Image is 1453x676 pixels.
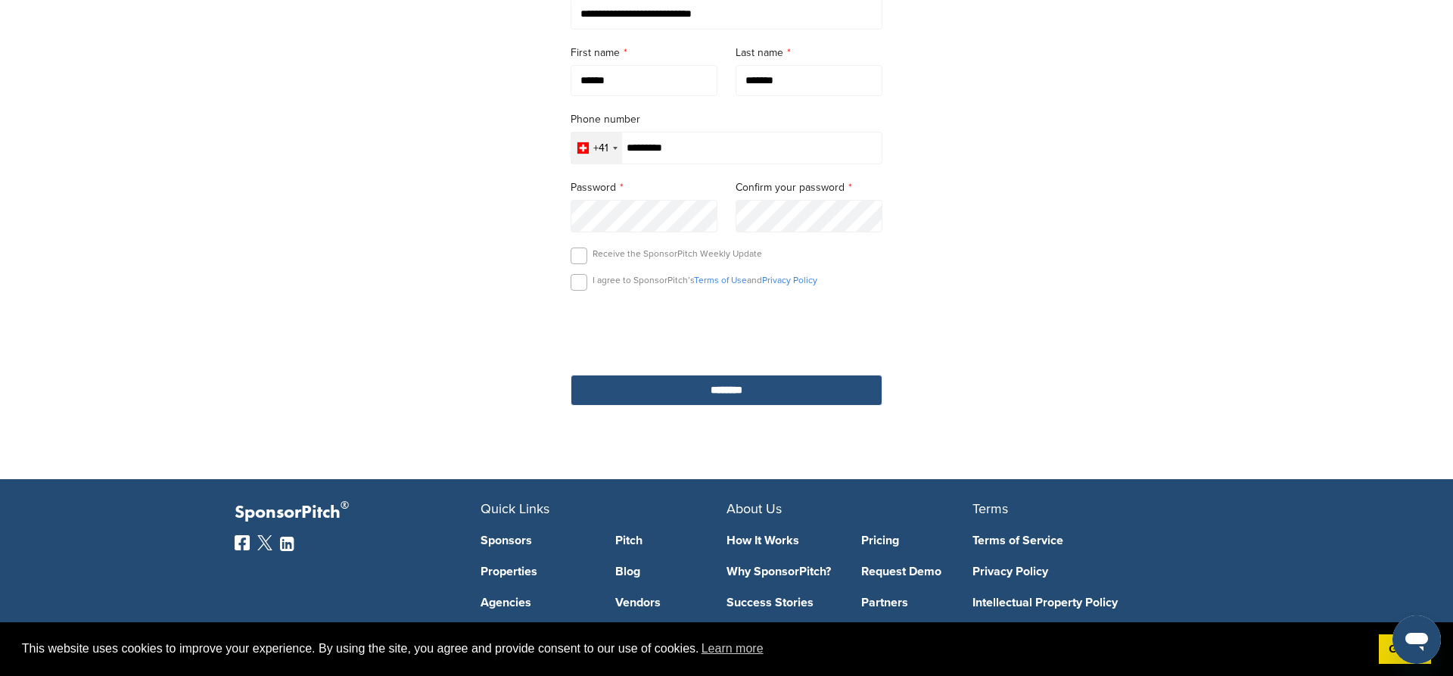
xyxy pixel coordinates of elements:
a: Properties [481,565,593,578]
a: Sponsors [481,534,593,547]
p: Receive the SponsorPitch Weekly Update [593,248,762,260]
a: Blog [615,565,727,578]
p: SponsorPitch [235,502,481,524]
a: Why SponsorPitch? [726,565,839,578]
a: Partners [861,597,973,609]
a: Privacy Policy [762,275,817,285]
img: Facebook [235,535,250,550]
iframe: Schaltfläche zum Öffnen des Messaging-Fensters [1392,615,1441,664]
img: Twitter [257,535,272,550]
a: Pitch [615,534,727,547]
a: Pricing [861,534,973,547]
label: Last name [736,45,882,61]
p: I agree to SponsorPitch’s and [593,274,817,286]
a: Vendors [615,597,727,609]
label: Confirm your password [736,179,882,196]
label: Password [571,179,717,196]
span: Terms [972,500,1008,517]
span: About Us [726,500,782,517]
span: This website uses cookies to improve your experience. By using the site, you agree and provide co... [22,637,1367,660]
a: dismiss cookie message [1379,634,1431,665]
span: Quick Links [481,500,549,517]
a: Terms of Service [972,534,1196,547]
a: Success Stories [726,597,839,609]
iframe: reCAPTCHA [640,308,813,353]
a: Request Demo [861,565,973,578]
a: Privacy Policy [972,565,1196,578]
a: learn more about cookies [699,637,766,660]
label: Phone number [571,111,882,128]
a: Terms of Use [694,275,747,285]
div: +41 [593,143,608,154]
label: First name [571,45,717,61]
a: Intellectual Property Policy [972,597,1196,609]
a: How It Works [726,534,839,547]
div: Selected country [571,132,622,164]
a: Agencies [481,597,593,609]
span: ® [341,496,349,515]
